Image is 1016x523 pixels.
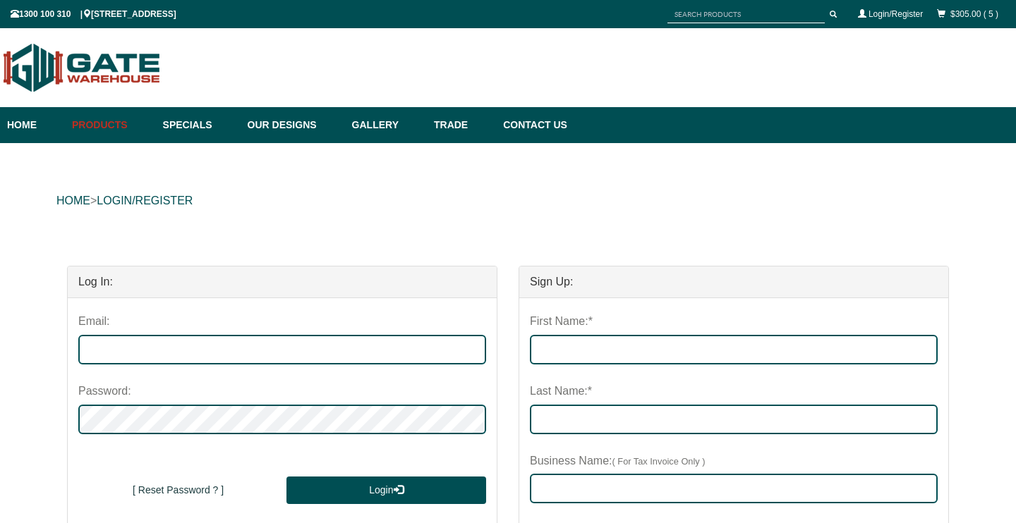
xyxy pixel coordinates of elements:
button: [ Reset Password ? ] [78,476,278,505]
div: > [56,178,960,223]
label: Password: [78,379,131,405]
label: Business Name: [530,448,706,474]
a: Specials [156,107,241,143]
button: Login [286,476,486,505]
label: Email: [78,309,109,335]
a: $305.00 ( 5 ) [950,9,998,19]
span: ( For Tax Invoice Only ) [612,456,706,467]
a: Login/Register [869,9,923,19]
a: Gallery [345,107,427,143]
a: Home [7,107,65,143]
a: HOME [56,195,90,207]
label: Last Name:* [530,379,592,405]
a: LOGIN/REGISTER [97,195,193,207]
a: Trade [427,107,496,143]
a: Products [65,107,156,143]
strong: Log In: [78,276,113,288]
a: Our Designs [241,107,345,143]
span: 1300 100 310 | [STREET_ADDRESS] [11,9,176,19]
input: SEARCH PRODUCTS [667,6,825,23]
strong: Sign Up: [530,276,573,288]
label: First Name:* [530,309,593,335]
a: Contact Us [496,107,567,143]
